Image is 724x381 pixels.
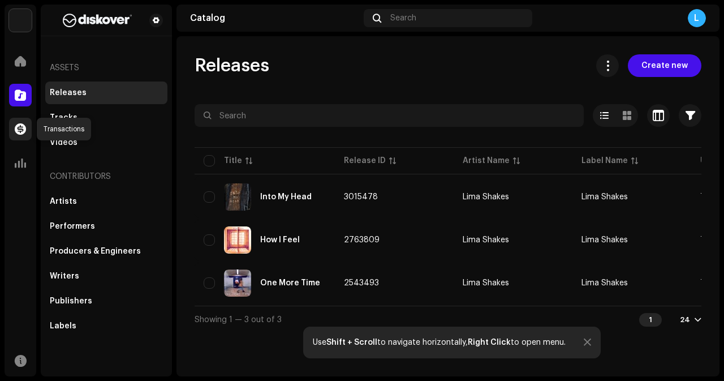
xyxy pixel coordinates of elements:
[45,315,167,337] re-m-nav-item: Labels
[224,269,251,297] img: 91779799-d473-49d8-88d1-4ee9dc555692
[50,138,77,147] div: Videos
[45,163,167,190] re-a-nav-header: Contributors
[463,236,509,244] div: Lima Shakes
[344,155,386,166] div: Release ID
[195,104,584,127] input: Search
[260,193,312,201] div: Into My Head
[45,82,167,104] re-m-nav-item: Releases
[639,313,662,327] div: 1
[344,193,378,201] span: 3015478
[45,265,167,288] re-m-nav-item: Writers
[50,297,92,306] div: Publishers
[313,338,566,347] div: Use to navigate horizontally, to open menu.
[326,339,377,346] strong: Shift + Scroll
[45,106,167,129] re-m-nav-item: Tracks
[260,279,320,287] div: One More Time
[45,190,167,213] re-m-nav-item: Artists
[581,193,628,201] span: Lima Shakes
[50,88,87,97] div: Releases
[45,131,167,154] re-m-nav-item: Videos
[688,9,706,27] div: L
[50,197,77,206] div: Artists
[581,155,628,166] div: Label Name
[581,279,628,287] span: Lima Shakes
[50,272,79,281] div: Writers
[581,236,628,244] span: Lima Shakes
[463,279,563,287] span: Lima Shakes
[463,193,563,201] span: Lima Shakes
[195,316,282,324] span: Showing 1 — 3 out of 3
[9,9,32,32] img: 297a105e-aa6c-4183-9ff4-27133c00f2e2
[190,14,359,23] div: Catalog
[224,155,242,166] div: Title
[45,54,167,82] re-a-nav-header: Assets
[463,155,510,166] div: Artist Name
[50,113,77,122] div: Tracks
[680,315,690,324] div: 24
[50,14,145,27] img: b627a117-4a24-417a-95e9-2d0c90689367
[344,279,379,287] span: 2543493
[641,54,688,77] span: Create new
[468,339,511,346] strong: Right Click
[463,279,509,287] div: Lima Shakes
[45,290,167,312] re-m-nav-item: Publishers
[45,240,167,263] re-m-nav-item: Producers & Engineers
[463,193,509,201] div: Lima Shakes
[50,247,141,256] div: Producers & Engineers
[628,54,701,77] button: Create new
[390,14,416,23] span: Search
[224,226,251,254] img: 6d661173-4342-4ebe-a824-27c254823094
[463,236,563,244] span: Lima Shakes
[260,236,300,244] div: How I Feel
[50,222,95,231] div: Performers
[195,54,269,77] span: Releases
[50,322,76,331] div: Labels
[45,215,167,238] re-m-nav-item: Performers
[344,236,380,244] span: 2763809
[224,183,251,211] img: 2b30e3d8-acac-47be-9e1f-a9e693302d6d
